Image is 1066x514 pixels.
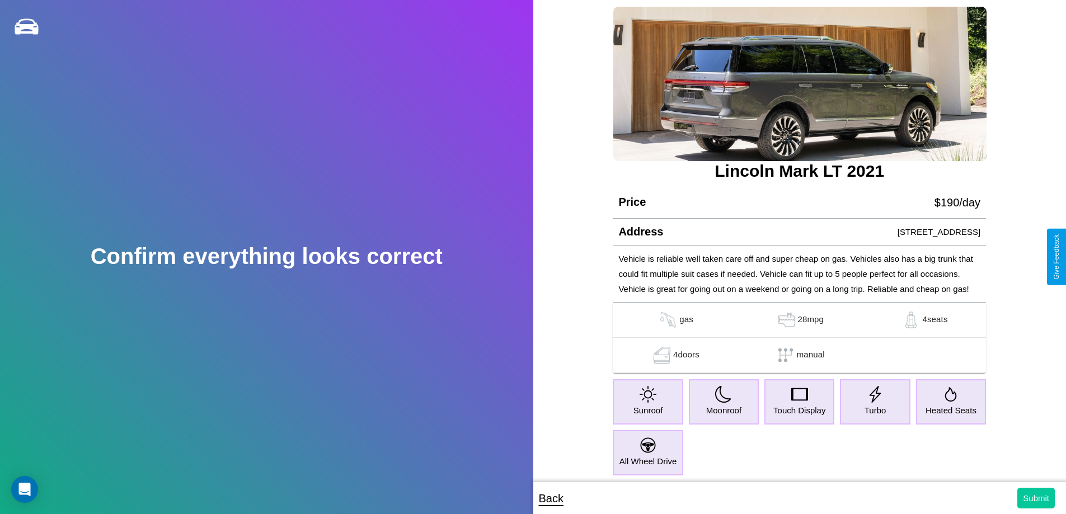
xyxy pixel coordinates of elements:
[926,403,976,418] p: Heated Seats
[898,224,980,239] p: [STREET_ADDRESS]
[633,403,663,418] p: Sunroof
[934,192,980,213] p: $ 190 /day
[618,225,663,238] h4: Address
[618,196,646,209] h4: Price
[613,162,986,181] h3: Lincoln Mark LT 2021
[91,244,443,269] h2: Confirm everything looks correct
[679,312,693,328] p: gas
[651,347,673,364] img: gas
[865,403,886,418] p: Turbo
[539,488,563,508] p: Back
[706,403,741,418] p: Moonroof
[619,454,677,469] p: All Wheel Drive
[11,476,38,503] div: Open Intercom Messenger
[618,251,980,296] p: Vehicle is reliable well taken care off and super cheap on gas. Vehicles also has a big trunk tha...
[797,347,825,364] p: manual
[657,312,679,328] img: gas
[1017,488,1055,508] button: Submit
[1053,234,1060,280] div: Give Feedback
[673,347,699,364] p: 4 doors
[613,303,986,373] table: simple table
[922,312,947,328] p: 4 seats
[797,312,824,328] p: 28 mpg
[775,312,797,328] img: gas
[773,403,825,418] p: Touch Display
[900,312,922,328] img: gas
